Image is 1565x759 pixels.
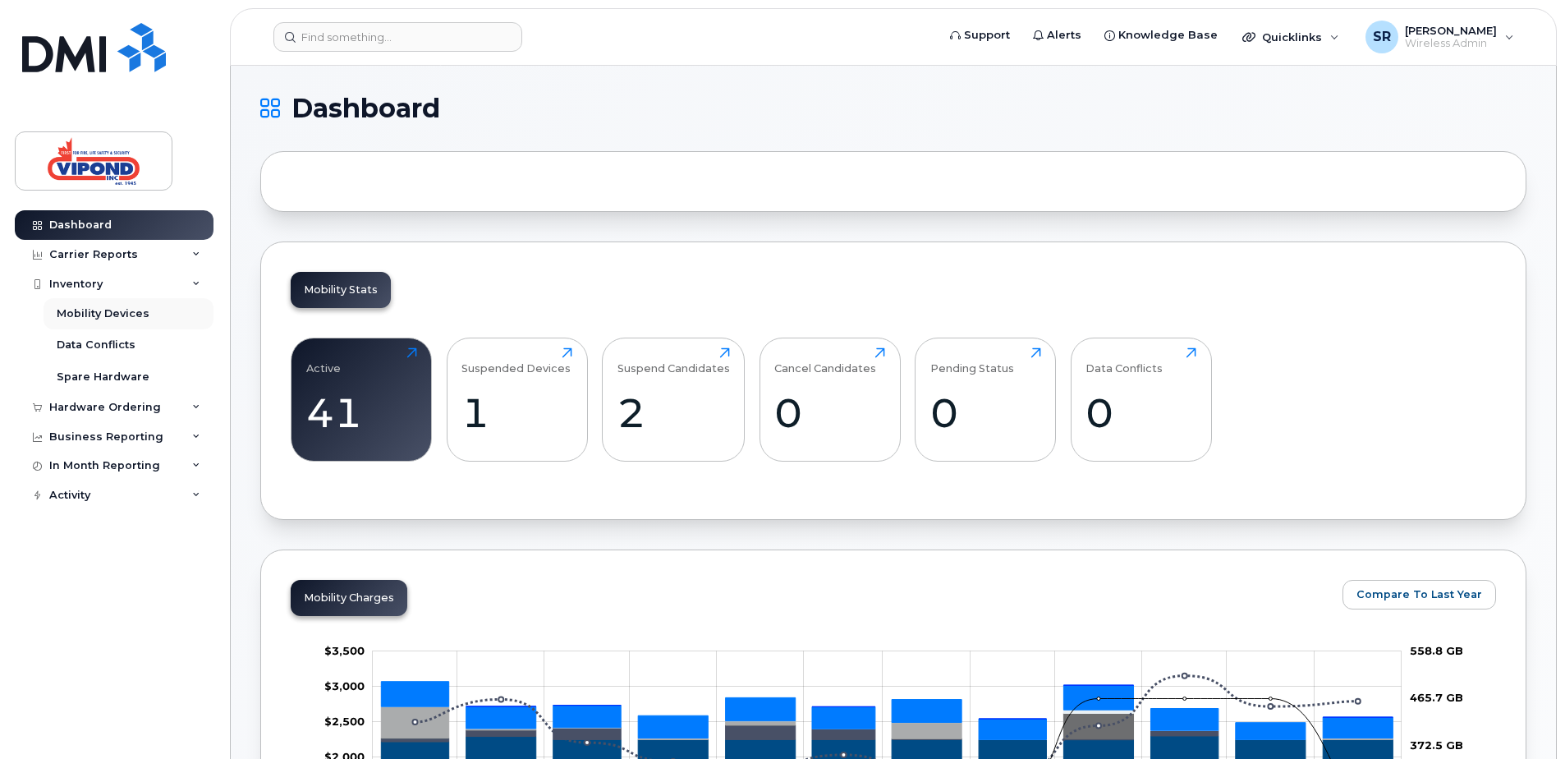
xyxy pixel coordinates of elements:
[1085,347,1196,453] a: Data Conflicts0
[1410,644,1463,657] tspan: 558.8 GB
[306,389,417,437] div: 41
[291,96,440,121] span: Dashboard
[381,706,1393,739] g: Hardware
[306,347,341,375] div: Active
[1342,580,1496,609] button: Compare To Last Year
[324,644,365,657] g: $0
[930,389,1041,437] div: 0
[306,347,417,453] a: Active41
[1085,347,1163,375] div: Data Conflicts
[324,679,365,692] tspan: $3,000
[1356,586,1482,602] span: Compare To Last Year
[324,679,365,692] g: $0
[774,347,885,453] a: Cancel Candidates0
[324,715,365,728] tspan: $2,500
[381,725,1393,742] g: Roaming
[381,682,1393,740] g: HST
[324,715,365,728] g: $0
[774,389,885,437] div: 0
[617,347,730,453] a: Suspend Candidates2
[930,347,1041,453] a: Pending Status0
[1085,389,1196,437] div: 0
[930,347,1014,375] div: Pending Status
[461,389,572,437] div: 1
[1410,691,1463,704] tspan: 465.7 GB
[617,347,730,375] div: Suspend Candidates
[461,347,572,453] a: Suspended Devices1
[461,347,571,375] div: Suspended Devices
[324,644,365,657] tspan: $3,500
[617,389,730,437] div: 2
[774,347,876,375] div: Cancel Candidates
[1410,738,1463,752] tspan: 372.5 GB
